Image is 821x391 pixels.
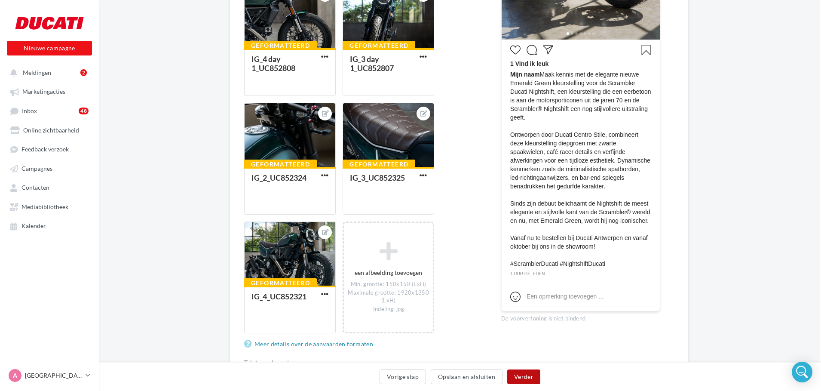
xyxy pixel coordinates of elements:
[507,369,540,384] button: Verder
[23,69,51,76] span: Meldingen
[5,218,94,233] a: Kalender
[244,160,317,169] div: Geformatteerd
[5,103,94,119] a: Inbox48
[80,69,87,76] div: 2
[350,173,405,182] div: IG_3_UC852325
[350,54,394,73] div: IG_3 day 1_UC852807
[510,270,651,278] div: 1 uur geleden
[510,59,651,70] div: 1 Vind ik leuk
[501,311,660,323] div: De voorvertoning is niet bindend
[244,360,474,366] label: Tekst van de post
[527,292,603,301] div: Een opmerking toevoegen ...
[510,292,521,302] svg: Emoji
[244,278,317,288] div: Geformatteerd
[79,108,89,114] div: 48
[510,45,521,55] svg: J’aime
[25,371,82,380] p: [GEOGRAPHIC_DATA]
[527,45,537,55] svg: Commenter
[5,65,90,80] button: Meldingen 2
[5,199,94,214] a: Mediabibliotheek
[5,160,94,176] a: Campagnes
[251,54,295,73] div: IG_4 day 1_UC852808
[244,339,377,349] a: Meer details over de aanvaarden formaten
[343,160,415,169] div: Geformatteerd
[13,371,17,380] span: A
[543,45,553,55] svg: Partager la publication
[5,122,94,138] a: Online zichtbaarheid
[7,41,92,55] button: Nieuwe campagne
[431,369,502,384] button: Opslaan en afsluiten
[21,165,52,172] span: Campagnes
[510,71,539,78] span: Mijn naam
[22,107,37,114] span: Inbox
[251,173,306,182] div: IG_2_UC852324
[23,126,79,134] span: Online zichtbaarheid
[251,292,306,301] div: IG_4_UC852321
[7,367,92,384] a: A [GEOGRAPHIC_DATA]
[641,45,651,55] svg: Enregistrer
[380,369,426,384] button: Vorige stap
[21,184,49,191] span: Contacten
[343,41,415,50] div: Geformatteerd
[21,222,46,230] span: Kalender
[21,203,68,210] span: Mediabibliotheek
[5,141,94,157] a: Feedback verzoek
[792,362,812,382] div: Open Intercom Messenger
[510,70,651,268] span: Maak kennis met de elegante nieuwe Emerald Green kleurstelling voor de Scrambler Ducati Nightshif...
[22,88,65,95] span: Marketingacties
[5,179,94,195] a: Contacten
[21,146,69,153] span: Feedback verzoek
[5,83,94,99] a: Marketingacties
[244,41,317,50] div: Geformatteerd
